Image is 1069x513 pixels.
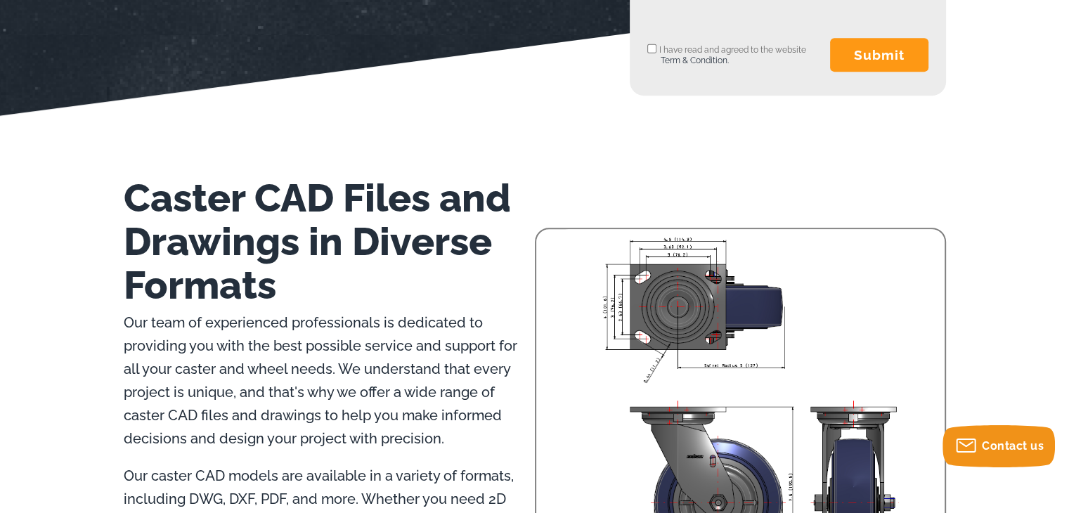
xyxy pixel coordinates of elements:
input: I have read and agreed to the websiteTerm & Condition. [647,32,656,65]
button: Contact us [942,425,1055,467]
span: I have read and agreed to the website [647,45,806,65]
h2: Caster CAD Files and Drawings in Diverse Formats [124,176,535,307]
strong: Term & Condition. [661,56,729,65]
input: submit [830,38,928,72]
p: Our team of experienced professionals is dedicated to providing you with the best possible servic... [124,311,535,450]
span: Contact us [982,439,1044,453]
